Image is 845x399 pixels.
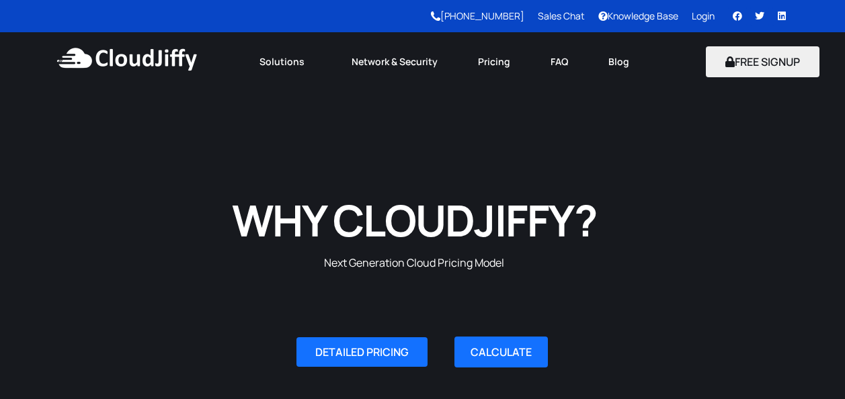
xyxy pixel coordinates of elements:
[458,47,530,77] a: Pricing
[538,9,585,22] a: Sales Chat
[210,192,619,248] h1: WHY CLOUDJIFFY?
[692,9,715,22] a: Login
[296,337,428,367] a: DETAILED PRICING
[598,9,678,22] a: Knowledge Base
[454,337,548,367] a: CALCULATE
[706,46,819,77] button: FREE SIGNUP
[210,255,619,272] p: Next Generation Cloud Pricing Model
[331,47,458,77] a: Network & Security
[239,47,331,77] a: Solutions
[530,47,588,77] a: FAQ
[706,54,819,69] a: FREE SIGNUP
[431,9,524,22] a: [PHONE_NUMBER]
[588,47,649,77] a: Blog
[315,347,409,357] span: DETAILED PRICING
